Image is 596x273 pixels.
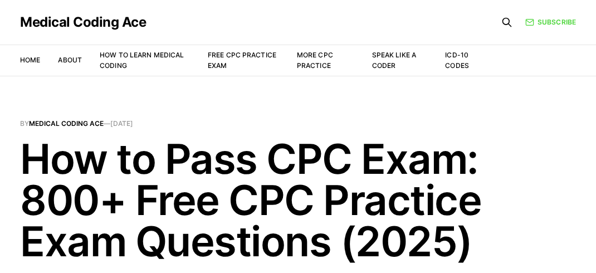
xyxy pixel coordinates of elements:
[20,120,576,127] span: By —
[110,119,133,128] time: [DATE]
[29,119,104,128] a: Medical Coding Ace
[58,56,82,64] a: About
[208,51,276,70] a: Free CPC Practice Exam
[20,16,146,29] a: Medical Coding Ace
[445,51,469,70] a: ICD-10 Codes
[20,56,40,64] a: Home
[100,51,184,70] a: How to Learn Medical Coding
[525,17,576,27] a: Subscribe
[297,51,333,70] a: More CPC Practice
[20,138,576,262] h1: How to Pass CPC Exam: 800+ Free CPC Practice Exam Questions (2025)
[372,51,416,70] a: Speak Like a Coder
